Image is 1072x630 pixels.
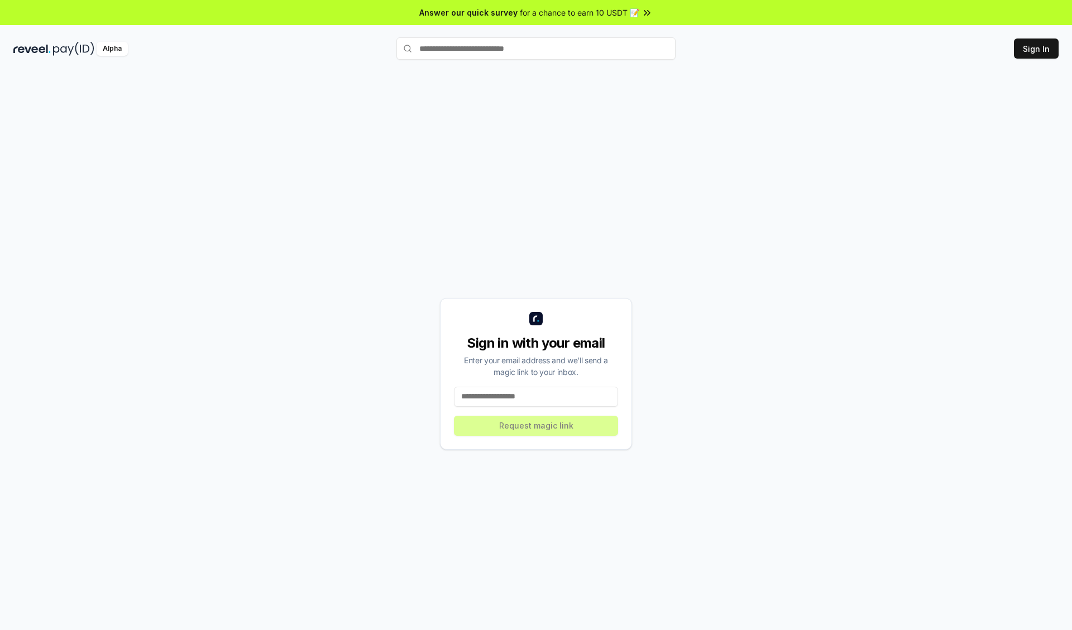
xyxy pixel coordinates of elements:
div: Enter your email address and we’ll send a magic link to your inbox. [454,354,618,378]
button: Sign In [1014,39,1059,59]
div: Sign in with your email [454,334,618,352]
img: logo_small [529,312,543,325]
div: Alpha [97,42,128,56]
img: pay_id [53,42,94,56]
img: reveel_dark [13,42,51,56]
span: Answer our quick survey [419,7,518,18]
span: for a chance to earn 10 USDT 📝 [520,7,639,18]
